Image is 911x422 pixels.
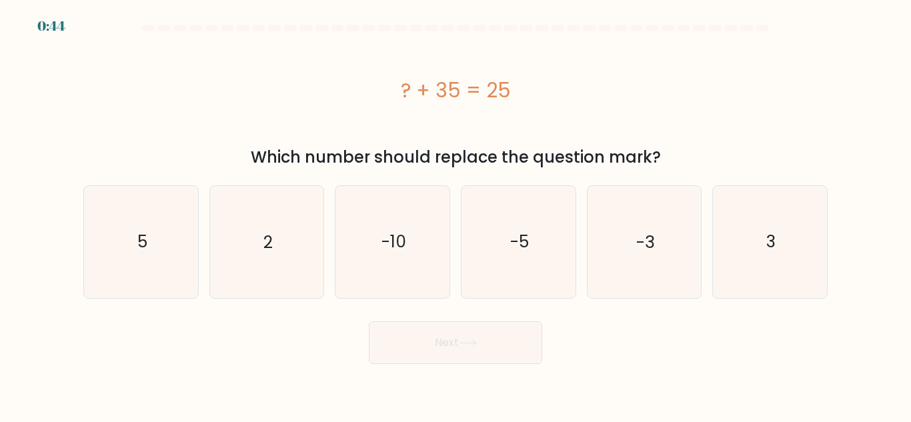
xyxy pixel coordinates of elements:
text: 3 [766,230,776,253]
text: -10 [381,230,406,253]
text: -3 [636,230,654,253]
div: Which number should replace the question mark? [91,145,820,169]
button: Next [369,321,542,364]
div: 0:44 [37,16,65,36]
text: -5 [510,230,529,253]
text: 5 [137,230,147,253]
div: ? + 35 = 25 [83,75,828,105]
text: 2 [263,230,273,253]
